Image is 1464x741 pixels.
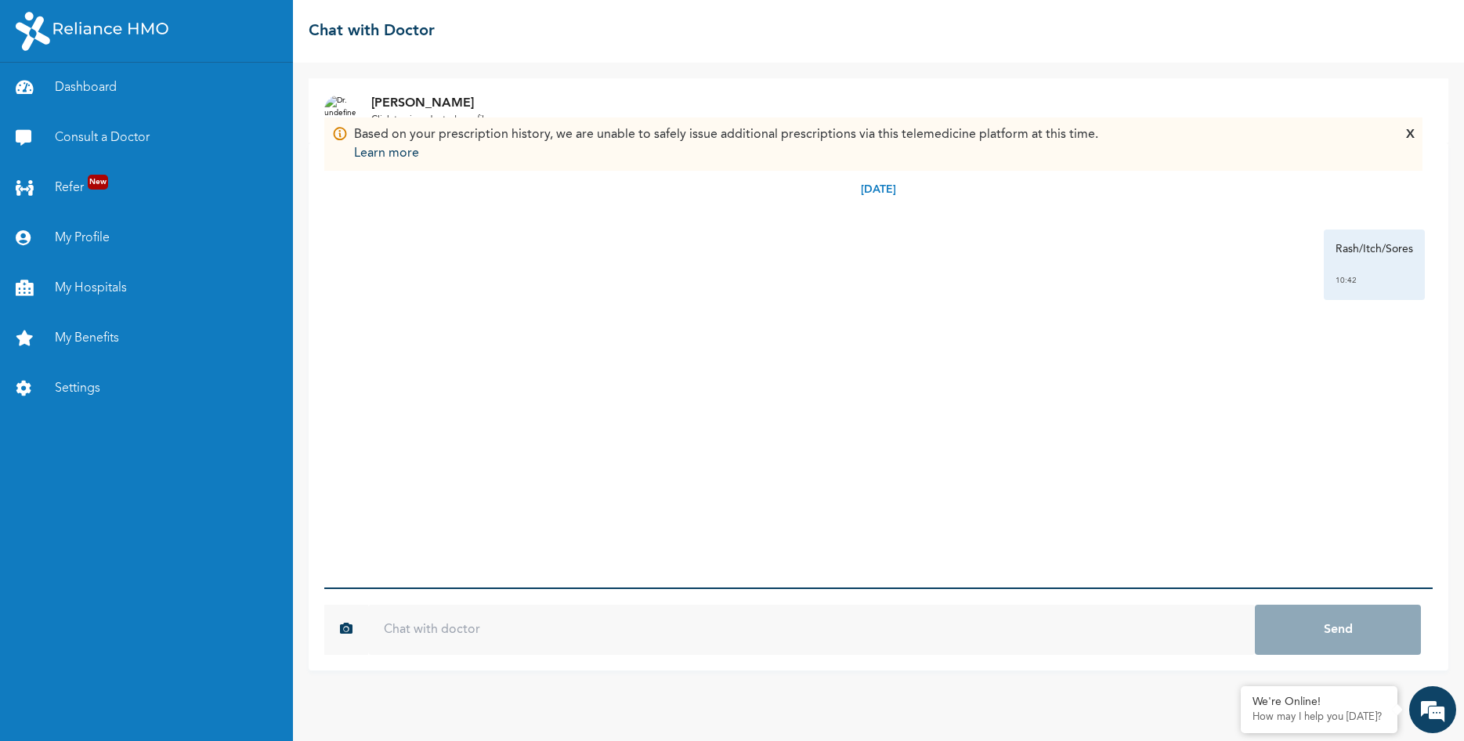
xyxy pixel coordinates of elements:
button: Send [1255,605,1421,655]
img: RelianceHMO's Logo [16,12,168,51]
div: Based on your prescription history, we are unable to safely issue additional prescriptions via th... [354,125,1098,163]
p: [PERSON_NAME] [371,94,490,113]
div: 10:42 [1336,273,1413,288]
p: How may I help you today? [1253,711,1386,724]
span: New [88,175,108,190]
div: X [1406,125,1415,163]
div: We're Online! [1253,696,1386,709]
img: Dr. undefined` [324,95,356,126]
u: Click to view doctor's profile [371,115,490,125]
input: Chat with doctor [368,605,1255,655]
p: Rash/Itch/Sores [1336,241,1413,257]
img: Info [332,125,348,142]
h2: Chat with Doctor [309,20,435,43]
p: Learn more [354,144,1098,163]
p: [DATE] [861,182,896,198]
